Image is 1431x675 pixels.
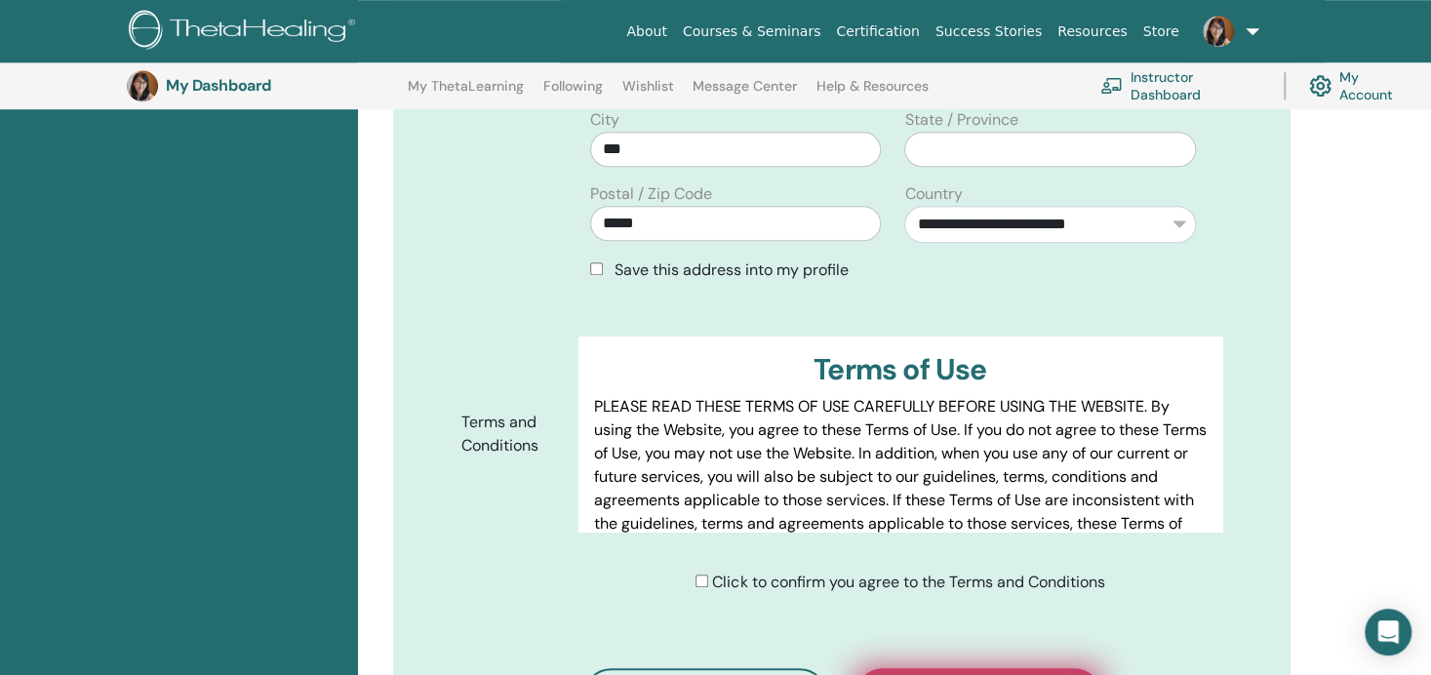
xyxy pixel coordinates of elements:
[590,182,712,206] label: Postal / Zip Code
[590,108,619,132] label: City
[1309,64,1412,107] a: My Account
[1100,77,1123,94] img: chalkboard-teacher.svg
[615,259,849,280] span: Save this address into my profile
[1050,14,1135,50] a: Resources
[675,14,829,50] a: Courses & Seminars
[816,78,929,109] a: Help & Resources
[618,14,674,50] a: About
[1100,64,1260,107] a: Instructor Dashboard
[928,14,1050,50] a: Success Stories
[712,572,1104,592] span: Click to confirm you agree to the Terms and Conditions
[129,10,362,54] img: logo.png
[594,352,1207,387] h3: Terms of Use
[1135,14,1187,50] a: Store
[693,78,797,109] a: Message Center
[594,395,1207,559] p: PLEASE READ THESE TERMS OF USE CAREFULLY BEFORE USING THE WEBSITE. By using the Website, you agre...
[622,78,674,109] a: Wishlist
[166,76,361,95] h3: My Dashboard
[447,404,578,464] label: Terms and Conditions
[1365,609,1411,655] div: Open Intercom Messenger
[408,78,524,109] a: My ThetaLearning
[904,108,1017,132] label: State / Province
[828,14,927,50] a: Certification
[1309,70,1332,102] img: cog.svg
[127,70,158,101] img: default.jpg
[904,182,962,206] label: Country
[1203,16,1234,47] img: default.jpg
[543,78,603,109] a: Following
